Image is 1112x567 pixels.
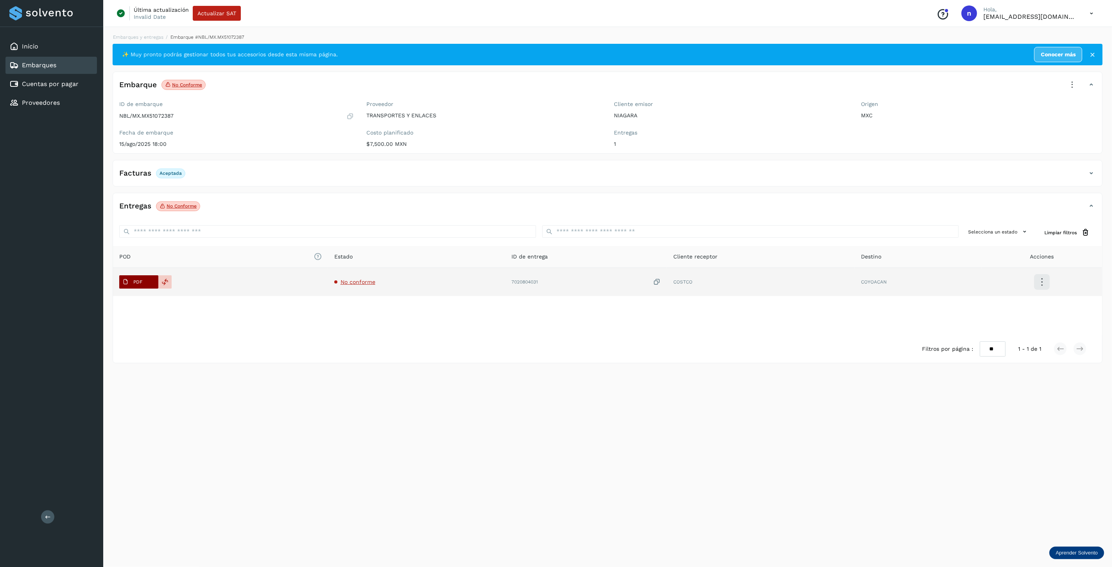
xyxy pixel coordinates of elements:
[983,6,1077,13] p: Hola,
[5,75,97,93] div: Cuentas por pagar
[113,167,1102,186] div: FacturasAceptada
[119,141,354,147] p: 15/ago/2025 18:00
[113,34,1103,41] nav: breadcrumb
[1044,229,1077,236] span: Limpiar filtros
[367,129,602,136] label: Costo planificado
[922,345,974,353] span: Filtros por página :
[511,253,548,261] span: ID de entrega
[614,101,849,108] label: Cliente emisor
[367,112,602,119] p: TRANSPORTES Y ENLACES
[170,34,244,40] span: Embarque #NBL/MX.MX51072387
[667,268,855,296] td: COSTCO
[119,129,354,136] label: Fecha de embarque
[673,253,717,261] span: Cliente receptor
[1030,253,1054,261] span: Acciones
[614,112,849,119] p: NIAGARA
[1034,47,1082,62] a: Conocer más
[197,11,236,16] span: Actualizar SAT
[861,112,1096,119] p: MXC
[133,279,142,285] p: PDF
[367,101,602,108] label: Proveedor
[341,279,375,285] span: No conforme
[367,141,602,147] p: $7,500.00 MXN
[160,170,182,176] p: Aceptada
[861,101,1096,108] label: Origen
[113,34,163,40] a: Embarques y entregas
[119,202,151,211] h4: Entregas
[1018,345,1041,353] span: 1 - 1 de 1
[22,43,38,50] a: Inicio
[614,141,849,147] p: 1
[134,13,166,20] p: Invalid Date
[861,253,881,261] span: Destino
[1038,225,1096,240] button: Limpiar filtros
[119,169,151,178] h4: Facturas
[193,6,241,21] button: Actualizar SAT
[1056,550,1098,556] p: Aprender Solvento
[119,253,322,261] span: POD
[511,278,661,286] div: 7020804031
[334,253,353,261] span: Estado
[5,57,97,74] div: Embarques
[158,275,172,289] div: Reemplazar POD
[167,203,197,209] p: No conforme
[122,50,338,59] span: ✨ Muy pronto podrás gestionar todos tus accesorios desde esta misma página.
[119,81,157,90] h4: Embarque
[5,38,97,55] div: Inicio
[1049,547,1104,559] div: Aprender Solvento
[172,82,202,88] p: No conforme
[134,6,189,13] p: Última actualización
[119,113,174,119] p: NBL/MX.MX51072387
[5,94,97,111] div: Proveedores
[22,61,56,69] a: Embarques
[855,268,982,296] td: COYOACAN
[113,199,1102,219] div: EntregasNo conforme
[983,13,1077,20] p: niagara+prod@solvento.mx
[119,275,158,289] button: PDF
[119,101,354,108] label: ID de embarque
[22,80,79,88] a: Cuentas por pagar
[965,225,1032,238] button: Selecciona un estado
[22,99,60,106] a: Proveedores
[614,129,849,136] label: Entregas
[113,78,1102,98] div: EmbarqueNo conforme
